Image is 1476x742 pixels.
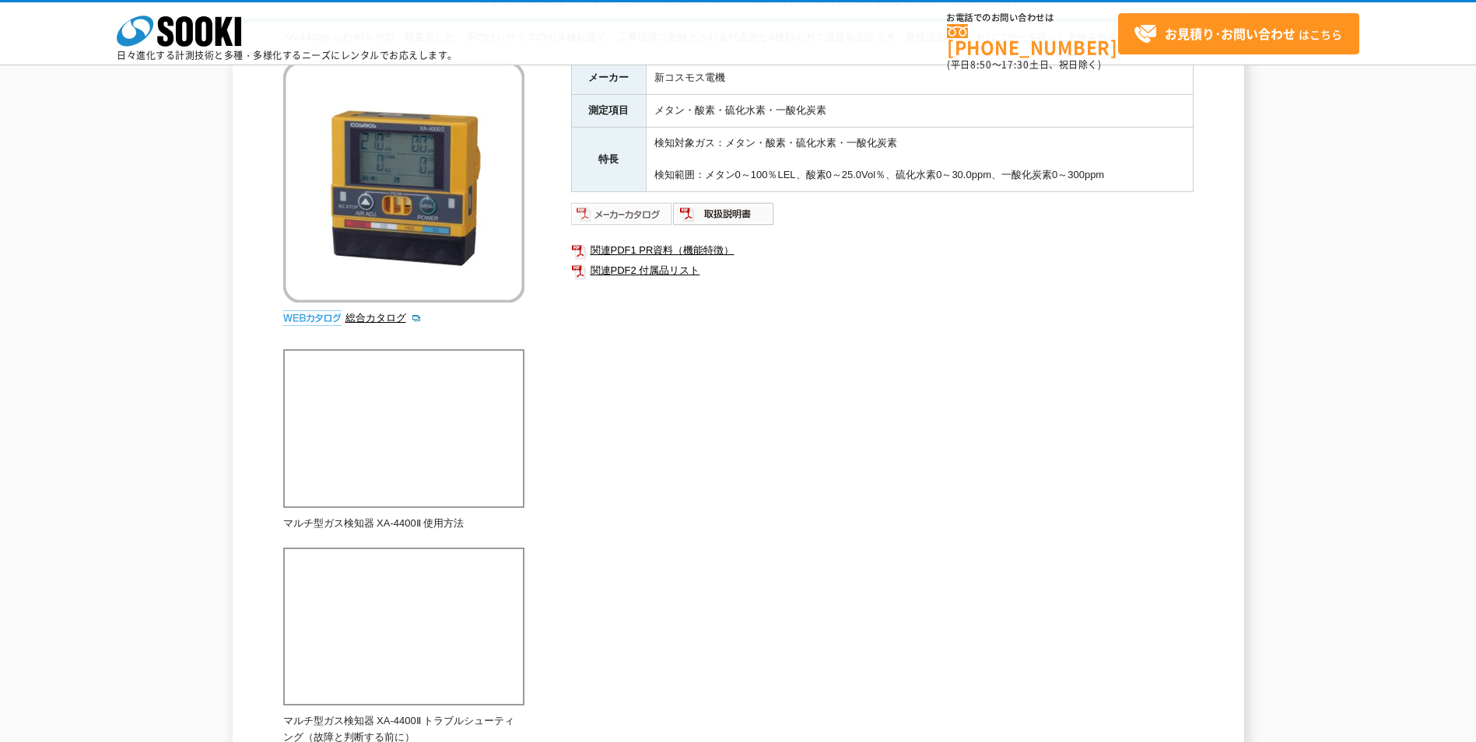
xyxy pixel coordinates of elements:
[947,13,1118,23] span: お電話でのお問い合わせは
[345,312,422,324] a: 総合カタログ
[117,51,458,60] p: 日々進化する計測技術と多種・多様化するニーズにレンタルでお応えします。
[283,61,524,303] img: マルチ型ガス検知器 XA-4400Ⅱ(メタン/酸素/硫化水素/一酸化炭素)
[970,58,992,72] span: 8:50
[673,212,775,223] a: 取扱説明書
[571,94,646,127] th: 測定項目
[947,58,1101,72] span: (平日 ～ 土日、祝日除く)
[571,201,673,226] img: メーカーカタログ
[646,94,1193,127] td: メタン・酸素・硫化水素・一酸化炭素
[571,127,646,191] th: 特長
[283,516,524,532] p: マルチ型ガス検知器 XA-4400Ⅱ 使用方法
[947,24,1118,56] a: [PHONE_NUMBER]
[1165,24,1295,43] strong: お見積り･お問い合わせ
[1001,58,1029,72] span: 17:30
[673,201,775,226] img: 取扱説明書
[1118,13,1359,54] a: お見積り･お問い合わせはこちら
[283,310,342,326] img: webカタログ
[571,240,1194,261] a: 関連PDF1 PR資料（機能特徴）
[1134,23,1342,46] span: はこちら
[646,62,1193,95] td: 新コスモス電機
[571,261,1194,281] a: 関連PDF2 付属品リスト
[571,62,646,95] th: メーカー
[646,127,1193,191] td: 検知対象ガス：メタン・酸素・硫化水素・一酸化炭素 検知範囲：メタン0～100％LEL、酸素0～25.0Vol％、硫化水素0～30.0ppm、一酸化炭素0～300ppm
[571,212,673,223] a: メーカーカタログ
